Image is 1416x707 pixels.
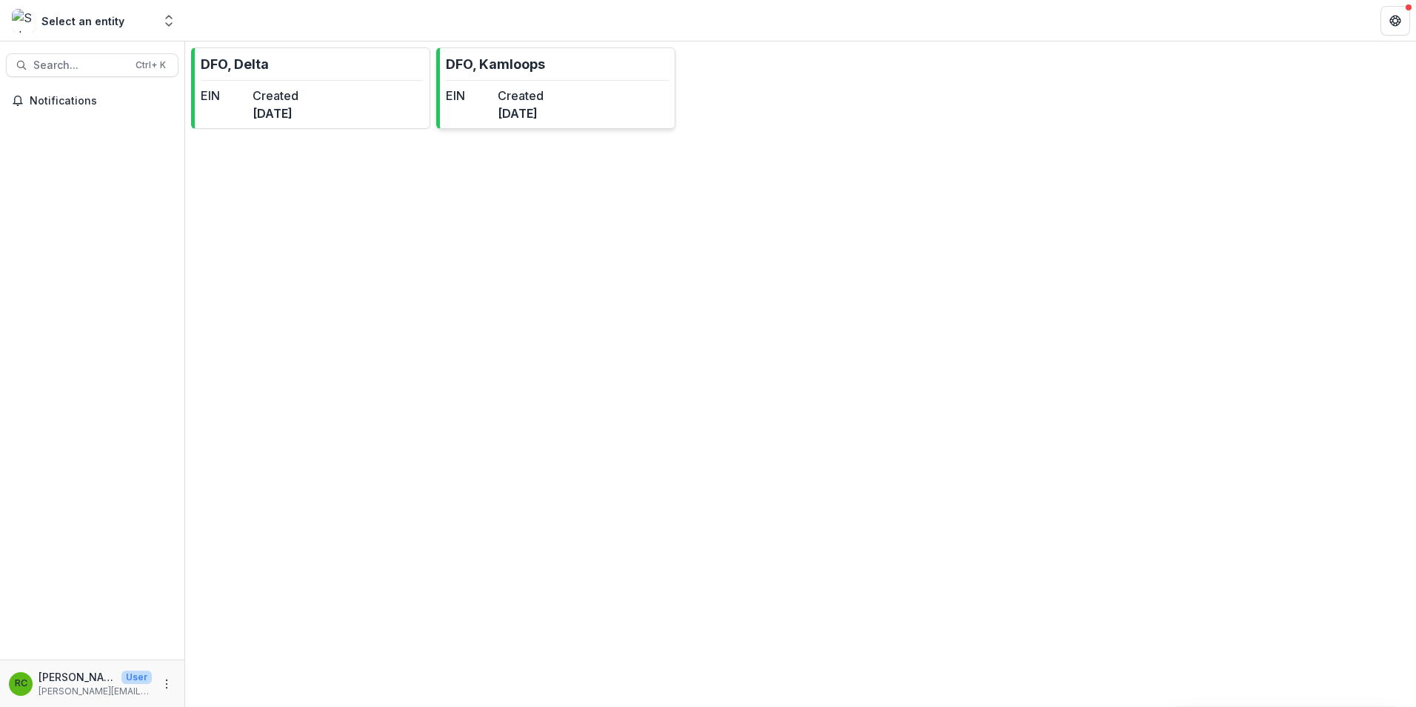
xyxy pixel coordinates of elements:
[253,104,298,122] dd: [DATE]
[201,87,247,104] dt: EIN
[6,89,178,113] button: Notifications
[39,685,152,698] p: [PERSON_NAME][EMAIL_ADDRESS][DOMAIN_NAME]
[446,87,492,104] dt: EIN
[30,95,173,107] span: Notifications
[15,679,27,688] div: Rory Cleveland
[498,87,544,104] dt: Created
[191,47,430,129] a: DFO, DeltaEINCreated[DATE]
[436,47,675,129] a: DFO, KamloopsEINCreated[DATE]
[121,671,152,684] p: User
[201,54,269,74] p: DFO, Delta
[6,53,178,77] button: Search...
[446,54,545,74] p: DFO, Kamloops
[39,669,116,685] p: [PERSON_NAME]
[1380,6,1410,36] button: Get Help
[33,59,127,72] span: Search...
[498,104,544,122] dd: [DATE]
[12,9,36,33] img: Select an entity
[158,675,176,693] button: More
[41,13,124,29] div: Select an entity
[253,87,298,104] dt: Created
[158,6,179,36] button: Open entity switcher
[133,57,169,73] div: Ctrl + K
